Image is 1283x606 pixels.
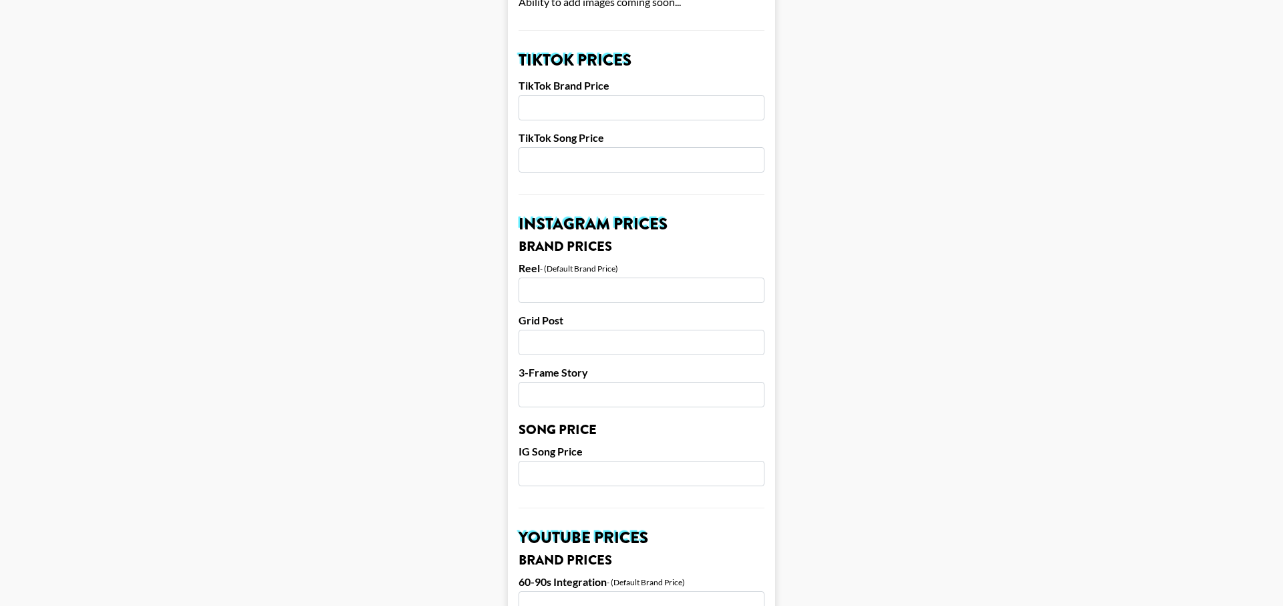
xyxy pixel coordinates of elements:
label: 60-90s Integration [519,575,607,589]
label: IG Song Price [519,445,764,458]
label: Reel [519,262,540,275]
h2: Instagram Prices [519,216,764,232]
h3: Song Price [519,423,764,437]
h2: YouTube Prices [519,530,764,546]
h2: TikTok Prices [519,52,764,68]
label: Grid Post [519,314,764,327]
label: TikTok Song Price [519,131,764,144]
h3: Brand Prices [519,554,764,567]
label: TikTok Brand Price [519,79,764,92]
label: 3-Frame Story [519,366,764,379]
div: - (Default Brand Price) [540,264,618,274]
h3: Brand Prices [519,240,764,254]
div: - (Default Brand Price) [607,577,685,587]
